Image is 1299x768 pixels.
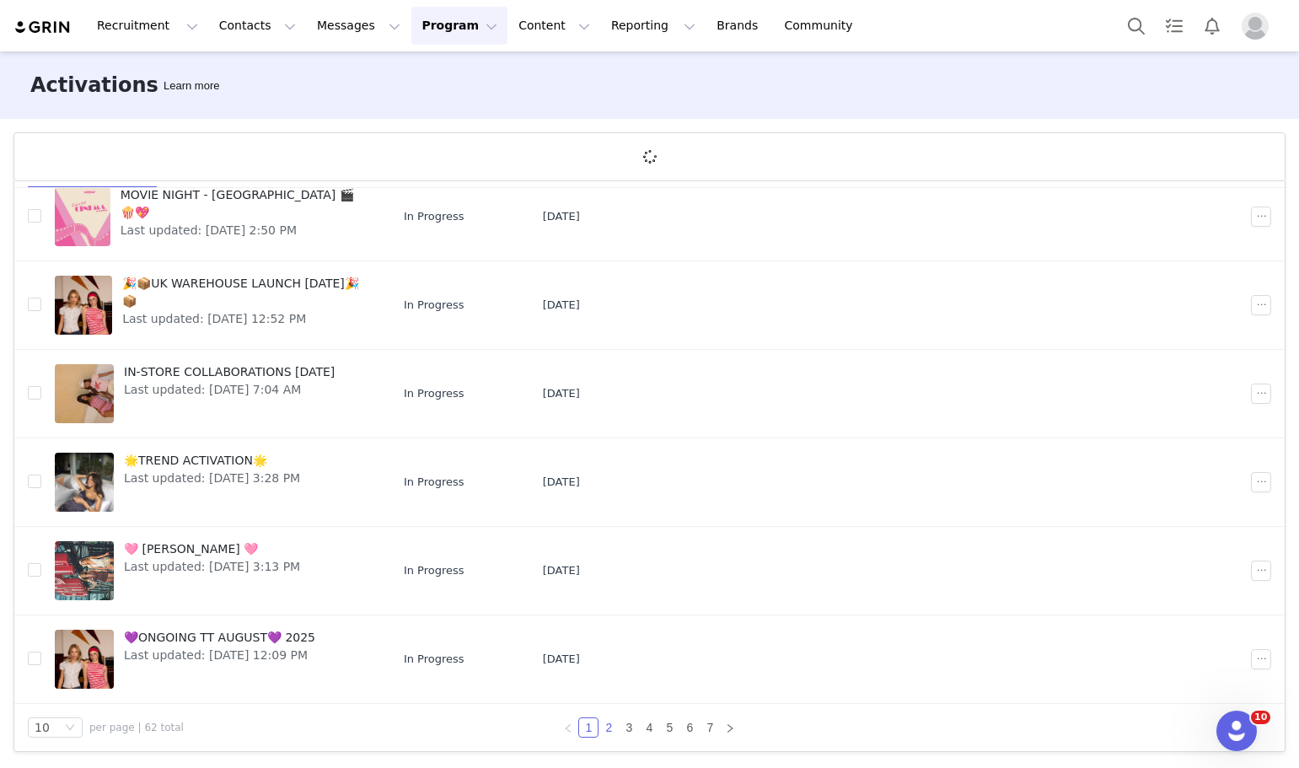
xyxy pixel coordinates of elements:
[508,7,600,45] button: Content
[640,718,658,737] a: 4
[639,717,659,738] li: 4
[543,562,580,579] span: [DATE]
[124,363,335,381] span: IN-STORE COLLABORATIONS [DATE]
[720,717,740,738] li: Next Page
[55,360,377,427] a: IN-STORE COLLABORATIONS [DATE]Last updated: [DATE] 7:04 AM
[543,208,580,225] span: [DATE]
[659,717,679,738] li: 5
[725,723,735,733] i: icon: right
[404,474,464,491] span: In Progress
[209,7,306,45] button: Contacts
[122,310,367,328] span: Last updated: [DATE] 12:52 PM
[124,470,300,487] span: Last updated: [DATE] 3:28 PM
[89,720,184,735] span: per page | 62 total
[404,297,464,314] span: In Progress
[124,540,300,558] span: 🩷 [PERSON_NAME] 🩷
[1118,7,1155,45] button: Search
[1156,7,1193,45] a: Tasks
[55,537,377,604] a: 🩷 [PERSON_NAME] 🩷Last updated: [DATE] 3:13 PM
[543,651,580,668] span: [DATE]
[404,208,464,225] span: In Progress
[124,647,315,664] span: Last updated: [DATE] 12:09 PM
[599,718,618,737] a: 2
[124,629,315,647] span: 💜ONGOING TT AUGUST💜 2025
[1242,13,1269,40] img: placeholder-profile.jpg
[55,271,377,339] a: 🎉📦UK WAREHOUSE LAUNCH [DATE]🎉📦Last updated: [DATE] 12:52 PM
[1251,711,1270,724] span: 10
[700,717,720,738] li: 7
[404,562,464,579] span: In Progress
[404,651,464,668] span: In Progress
[620,718,638,737] a: 3
[307,7,411,45] button: Messages
[1194,7,1231,45] button: Notifications
[579,718,598,737] a: 1
[13,19,72,35] img: grin logo
[411,7,507,45] button: Program
[775,7,871,45] a: Community
[578,717,599,738] li: 1
[543,297,580,314] span: [DATE]
[679,717,700,738] li: 6
[1216,711,1257,751] iframe: Intercom live chat
[35,718,50,737] div: 10
[122,275,367,310] span: 🎉📦UK WAREHOUSE LAUNCH [DATE]🎉📦
[599,717,619,738] li: 2
[1232,13,1286,40] button: Profile
[121,186,367,222] span: MOVIE NIGHT - [GEOGRAPHIC_DATA] 🎬🍿💖
[700,718,719,737] a: 7
[706,7,773,45] a: Brands
[55,448,377,516] a: 🌟TREND ACTIVATION🌟Last updated: [DATE] 3:28 PM
[124,381,335,399] span: Last updated: [DATE] 7:04 AM
[619,717,639,738] li: 3
[124,558,300,576] span: Last updated: [DATE] 3:13 PM
[124,452,300,470] span: 🌟TREND ACTIVATION🌟
[87,7,208,45] button: Recruitment
[30,70,158,100] h3: Activations
[558,717,578,738] li: Previous Page
[55,183,377,250] a: MOVIE NIGHT - [GEOGRAPHIC_DATA] 🎬🍿💖Last updated: [DATE] 2:50 PM
[563,723,573,733] i: icon: left
[65,722,75,734] i: icon: down
[55,626,377,693] a: 💜ONGOING TT AUGUST💜 2025Last updated: [DATE] 12:09 PM
[543,474,580,491] span: [DATE]
[160,78,223,94] div: Tooltip anchor
[601,7,706,45] button: Reporting
[543,385,580,402] span: [DATE]
[660,718,679,737] a: 5
[121,222,367,239] span: Last updated: [DATE] 2:50 PM
[404,385,464,402] span: In Progress
[680,718,699,737] a: 6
